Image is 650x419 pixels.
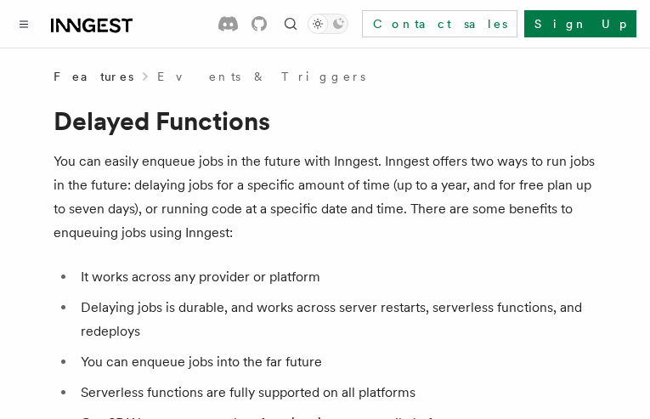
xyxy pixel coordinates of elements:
span: Features [54,68,133,85]
button: Toggle navigation [14,14,34,34]
a: Events & Triggers [157,68,365,85]
li: It works across any provider or platform [76,265,597,289]
li: Delaying jobs is durable, and works across server restarts, serverless functions, and redeploys [76,296,597,343]
button: Toggle dark mode [308,14,348,34]
p: You can easily enqueue jobs in the future with Inngest. Inngest offers two ways to run jobs in th... [54,150,597,245]
a: Sign Up [524,10,636,37]
h1: Delayed Functions [54,105,597,136]
button: Find something... [280,14,301,34]
a: Contact sales [362,10,517,37]
li: Serverless functions are fully supported on all platforms [76,381,597,405]
li: You can enqueue jobs into the far future [76,350,597,374]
